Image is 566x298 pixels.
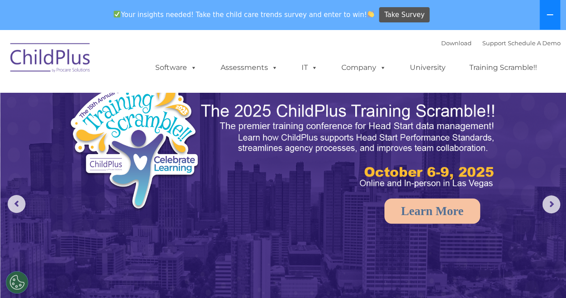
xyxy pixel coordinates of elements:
a: University [401,59,455,77]
img: ✅ [114,11,120,17]
a: Learn More [384,199,480,224]
a: Software [146,59,206,77]
a: Training Scramble!! [460,59,546,77]
img: 👏 [367,11,374,17]
a: Schedule A Demo [508,39,561,47]
a: Company [332,59,395,77]
span: Your insights needed! Take the child care trends survey and enter to win! [110,6,378,23]
span: Phone number [124,96,162,103]
img: ChildPlus by Procare Solutions [6,37,95,82]
font: | [441,39,561,47]
a: Download [441,39,472,47]
button: Cookies Settings [6,271,28,294]
a: Assessments [212,59,287,77]
span: Take Survey [384,7,425,23]
a: Take Survey [379,7,430,23]
a: IT [293,59,327,77]
span: Last name [124,59,152,66]
a: Support [482,39,506,47]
